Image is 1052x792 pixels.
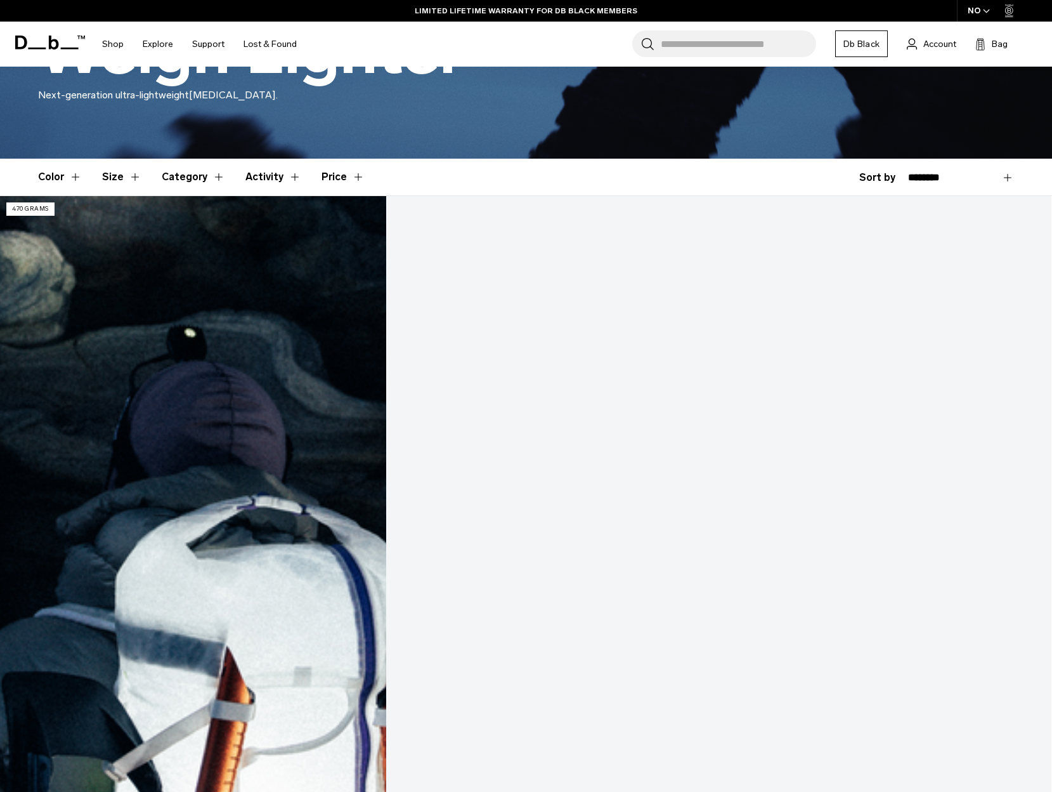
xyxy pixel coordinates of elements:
[835,30,888,57] a: Db Black
[975,36,1008,51] button: Bag
[923,37,956,51] span: Account
[321,159,365,195] button: Toggle Price
[162,159,225,195] button: Toggle Filter
[102,159,141,195] button: Toggle Filter
[38,159,82,195] button: Toggle Filter
[244,22,297,67] a: Lost & Found
[38,89,189,101] span: Next-generation ultra-lightweight
[192,22,224,67] a: Support
[415,5,637,16] a: LIMITED LIFETIME WARRANTY FOR DB BLACK MEMBERS
[93,22,306,67] nav: Main Navigation
[38,14,529,88] h1: Weigh Lighter™
[992,37,1008,51] span: Bag
[6,202,55,216] p: 470 grams
[102,22,124,67] a: Shop
[907,36,956,51] a: Account
[143,22,173,67] a: Explore
[189,89,278,101] span: [MEDICAL_DATA].
[245,159,301,195] button: Toggle Filter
